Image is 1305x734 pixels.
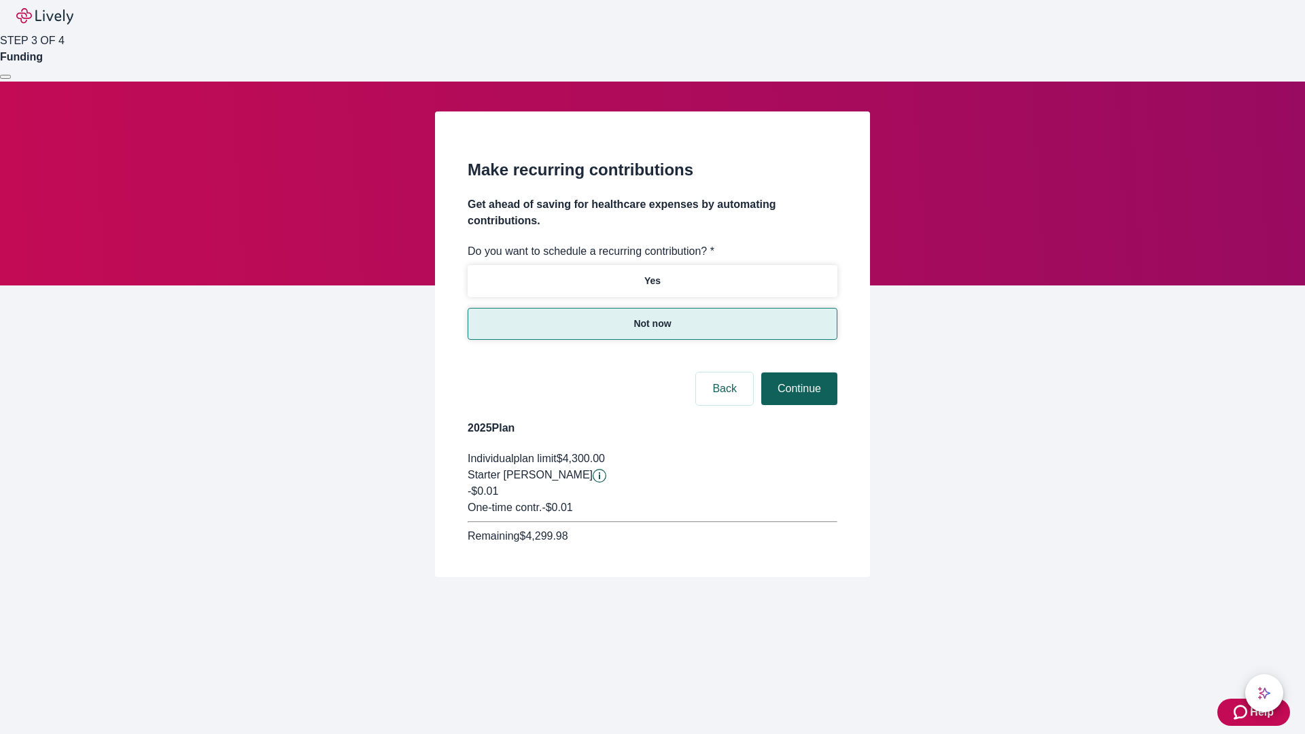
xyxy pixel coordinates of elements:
h4: Get ahead of saving for healthcare expenses by automating contributions. [468,196,837,229]
span: - $0.01 [542,502,572,513]
label: Do you want to schedule a recurring contribution? * [468,243,714,260]
p: Yes [644,274,661,288]
h4: 2025 Plan [468,420,837,436]
svg: Starter penny details [593,469,606,483]
span: Help [1250,704,1274,720]
img: Lively [16,8,73,24]
button: Yes [468,265,837,297]
svg: Lively AI Assistant [1257,686,1271,700]
span: $4,300.00 [557,453,605,464]
span: -$0.01 [468,485,498,497]
button: chat [1245,674,1283,712]
span: One-time contr. [468,502,542,513]
button: Zendesk support iconHelp [1217,699,1290,726]
button: Back [696,372,753,405]
span: Individual plan limit [468,453,557,464]
button: Not now [468,308,837,340]
svg: Zendesk support icon [1234,704,1250,720]
button: Lively will contribute $0.01 to establish your account [593,469,606,483]
span: $4,299.98 [519,530,568,542]
button: Continue [761,372,837,405]
h2: Make recurring contributions [468,158,837,182]
p: Not now [633,317,671,331]
span: Remaining [468,530,519,542]
span: Starter [PERSON_NAME] [468,469,593,480]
